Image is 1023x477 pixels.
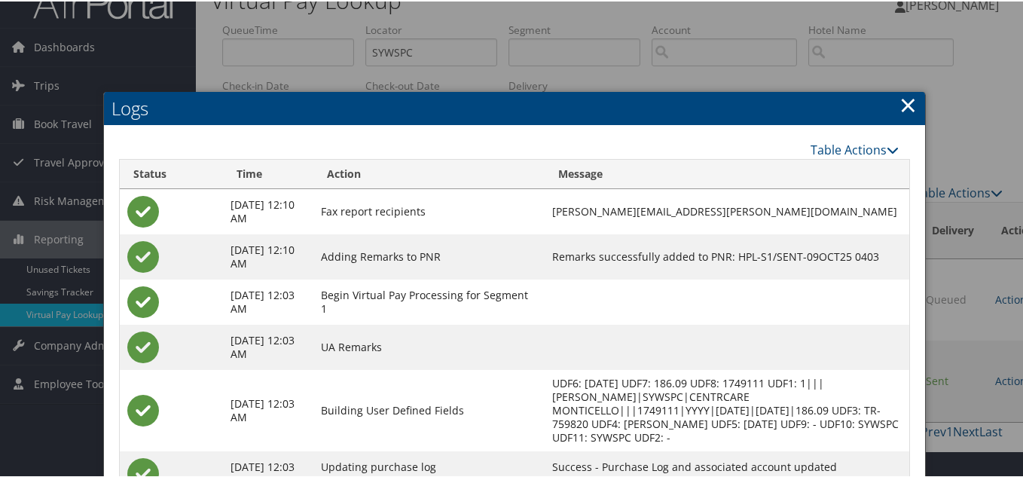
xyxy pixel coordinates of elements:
[223,188,313,233] td: [DATE] 12:10 AM
[811,140,899,157] a: Table Actions
[313,368,544,450] td: Building User Defined Fields
[545,233,910,278] td: Remarks successfully added to PNR: HPL-S1/SENT-09OCT25 0403
[313,158,544,188] th: Action: activate to sort column ascending
[104,90,926,124] h2: Logs
[545,368,910,450] td: UDF6: [DATE] UDF7: 186.09 UDF8: 1749111 UDF1: 1|||[PERSON_NAME]|SYWSPC|CENTRCARE MONTICELLO|||174...
[313,233,544,278] td: Adding Remarks to PNR
[899,88,917,118] a: Close
[313,278,544,323] td: Begin Virtual Pay Processing for Segment 1
[313,323,544,368] td: UA Remarks
[545,158,910,188] th: Message: activate to sort column ascending
[223,158,313,188] th: Time: activate to sort column ascending
[223,368,313,450] td: [DATE] 12:03 AM
[223,233,313,278] td: [DATE] 12:10 AM
[223,323,313,368] td: [DATE] 12:03 AM
[313,188,544,233] td: Fax report recipients
[545,188,910,233] td: [PERSON_NAME][EMAIL_ADDRESS][PERSON_NAME][DOMAIN_NAME]
[223,278,313,323] td: [DATE] 12:03 AM
[120,158,224,188] th: Status: activate to sort column ascending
